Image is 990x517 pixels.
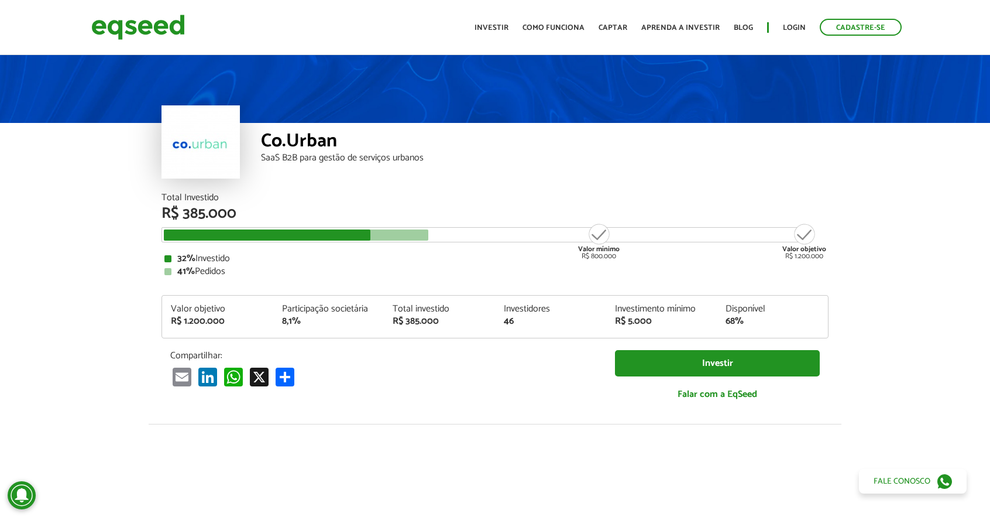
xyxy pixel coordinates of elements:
div: 68% [726,317,819,326]
a: Fale conosco [859,469,967,494]
div: Total investido [393,304,486,314]
a: Falar com a EqSeed [615,382,820,406]
div: Co.Urban [261,132,829,153]
strong: Valor mínimo [578,244,620,255]
a: WhatsApp [222,367,245,386]
a: Investir [475,24,508,32]
a: Email [170,367,194,386]
div: R$ 1.200.000 [782,222,826,260]
div: R$ 5.000 [615,317,709,326]
strong: 32% [177,251,195,266]
a: X [247,367,271,386]
strong: 41% [177,263,195,279]
a: Blog [734,24,753,32]
div: Investido [164,254,826,263]
div: SaaS B2B para gestão de serviços urbanos [261,153,829,163]
a: Investir [615,350,820,376]
div: R$ 385.000 [393,317,486,326]
img: EqSeed [91,12,185,43]
div: R$ 1.200.000 [171,317,264,326]
div: R$ 385.000 [161,206,829,221]
strong: Valor objetivo [782,244,826,255]
div: Participação societária [282,304,376,314]
div: 46 [504,317,597,326]
div: Total Investido [161,193,829,203]
div: R$ 800.000 [577,222,621,260]
div: Investidores [504,304,597,314]
div: Investimento mínimo [615,304,709,314]
a: Aprenda a investir [641,24,720,32]
a: Captar [599,24,627,32]
a: Login [783,24,806,32]
a: LinkedIn [196,367,219,386]
div: 8,1% [282,317,376,326]
div: Disponível [726,304,819,314]
div: Valor objetivo [171,304,264,314]
a: Compartilhar [273,367,297,386]
p: Compartilhar: [170,350,597,361]
div: Pedidos [164,267,826,276]
a: Cadastre-se [820,19,902,36]
a: Como funciona [522,24,585,32]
